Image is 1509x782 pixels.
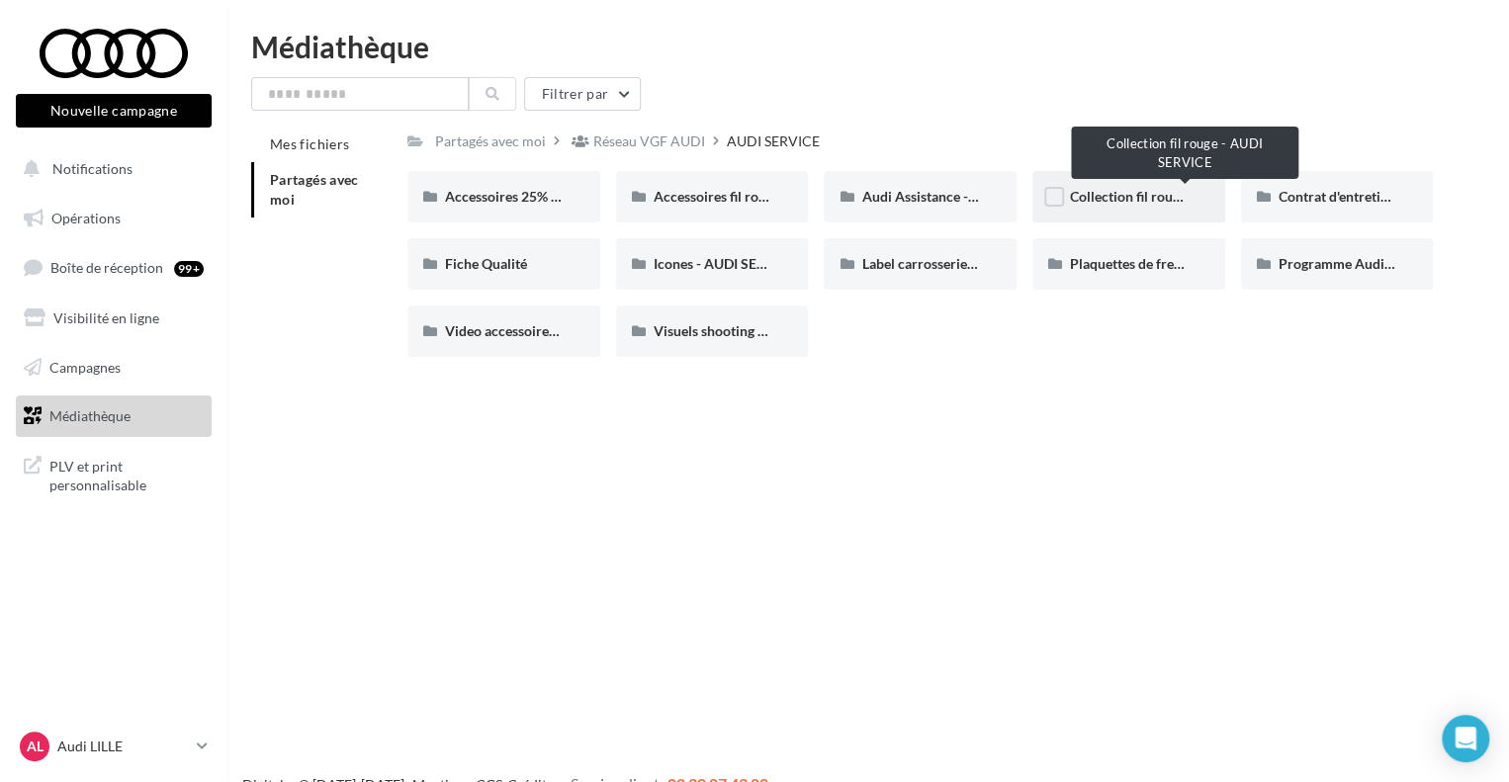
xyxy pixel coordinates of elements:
span: Accessoires 25% septembre - AUDI SERVICE [445,188,719,205]
a: Opérations [12,198,216,239]
span: Contrat d'entretien - AUDI SERVICE [1279,188,1498,205]
div: Partagés avec moi [435,131,546,151]
p: Audi LILLE [57,737,189,756]
span: Médiathèque [49,407,131,424]
a: Visibilité en ligne [12,298,216,339]
span: Audi Assistance - AUDI SERVICE [861,188,1062,205]
a: Boîte de réception99+ [12,246,216,289]
span: Mes fichiers [270,135,349,152]
div: Réseau VGF AUDI [593,131,705,151]
div: Collection fil rouge - AUDI SERVICE [1071,127,1298,179]
span: Label carrosserie et label pare-brise - AUDI SERVICE [861,255,1183,272]
button: Nouvelle campagne [16,94,212,128]
span: Visibilité en ligne [53,309,159,326]
button: Filtrer par [524,77,641,111]
span: Icones - AUDI SERVICE [654,255,796,272]
span: Accessoires fil rouge - AUDI SERVICE [654,188,883,205]
div: Médiathèque [251,32,1485,61]
span: Visuels shooting - AUDI SERVICE [654,322,857,339]
span: Fiche Qualité [445,255,527,272]
div: 99+ [174,261,204,277]
span: Campagnes [49,358,121,375]
div: Open Intercom Messenger [1442,715,1489,762]
span: Notifications [52,160,133,177]
span: PLV et print personnalisable [49,453,204,495]
a: PLV et print personnalisable [12,445,216,503]
span: Video accessoires - AUDI SERVICE [445,322,658,339]
div: AUDI SERVICE [727,131,820,151]
span: Boîte de réception [50,259,163,276]
span: AL [27,737,44,756]
a: AL Audi LILLE [16,728,212,765]
span: Partagés avec moi [270,171,359,208]
a: Campagnes [12,347,216,389]
button: Notifications [12,148,208,190]
span: Collection fil rouge - AUDI SERVICE [1070,188,1289,205]
span: Opérations [51,210,121,226]
a: Médiathèque [12,395,216,437]
span: Plaquettes de frein - Audi Service [1070,255,1275,272]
